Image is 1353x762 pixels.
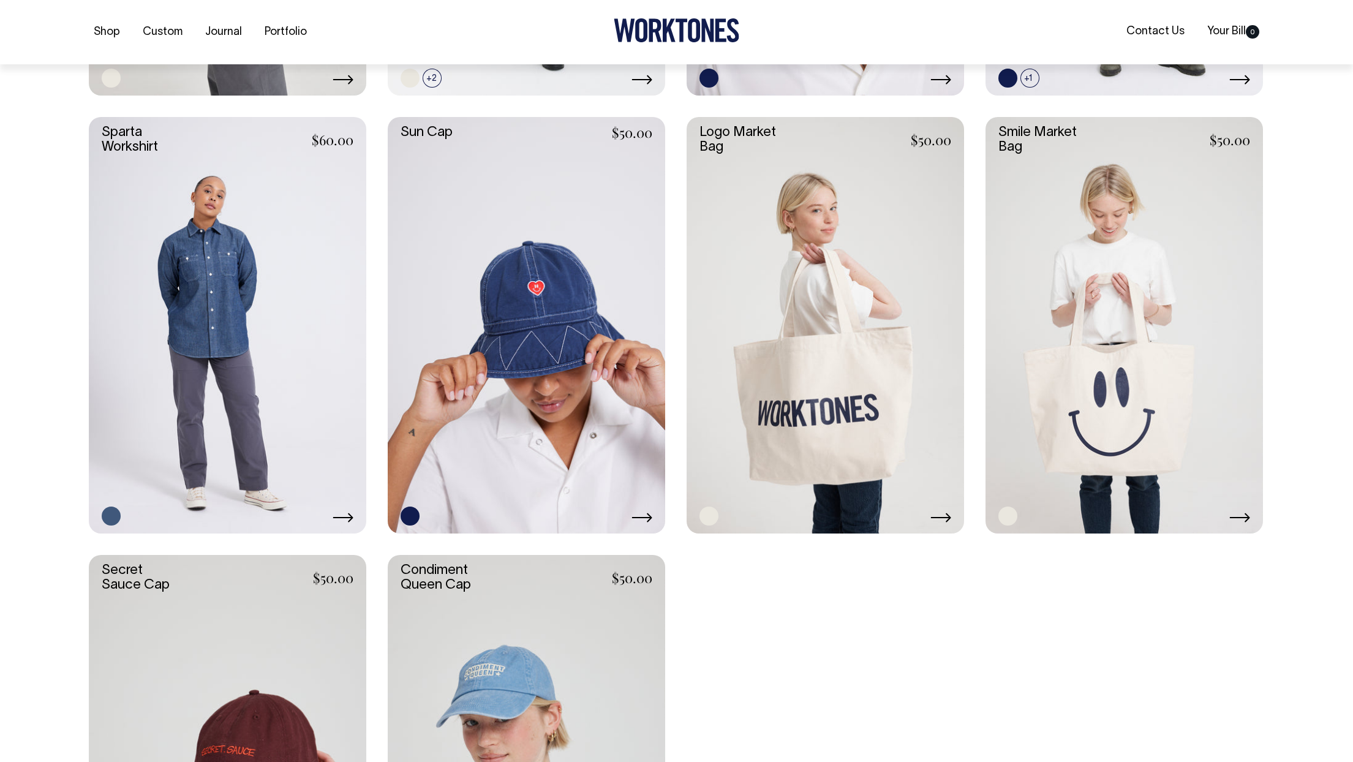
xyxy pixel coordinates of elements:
a: Your Bill0 [1202,21,1264,42]
a: Custom [138,22,187,42]
span: +1 [1020,69,1039,88]
a: Contact Us [1121,21,1189,42]
a: Portfolio [260,22,312,42]
a: Shop [89,22,125,42]
span: 0 [1246,25,1259,39]
span: +2 [423,69,442,88]
a: Journal [200,22,247,42]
